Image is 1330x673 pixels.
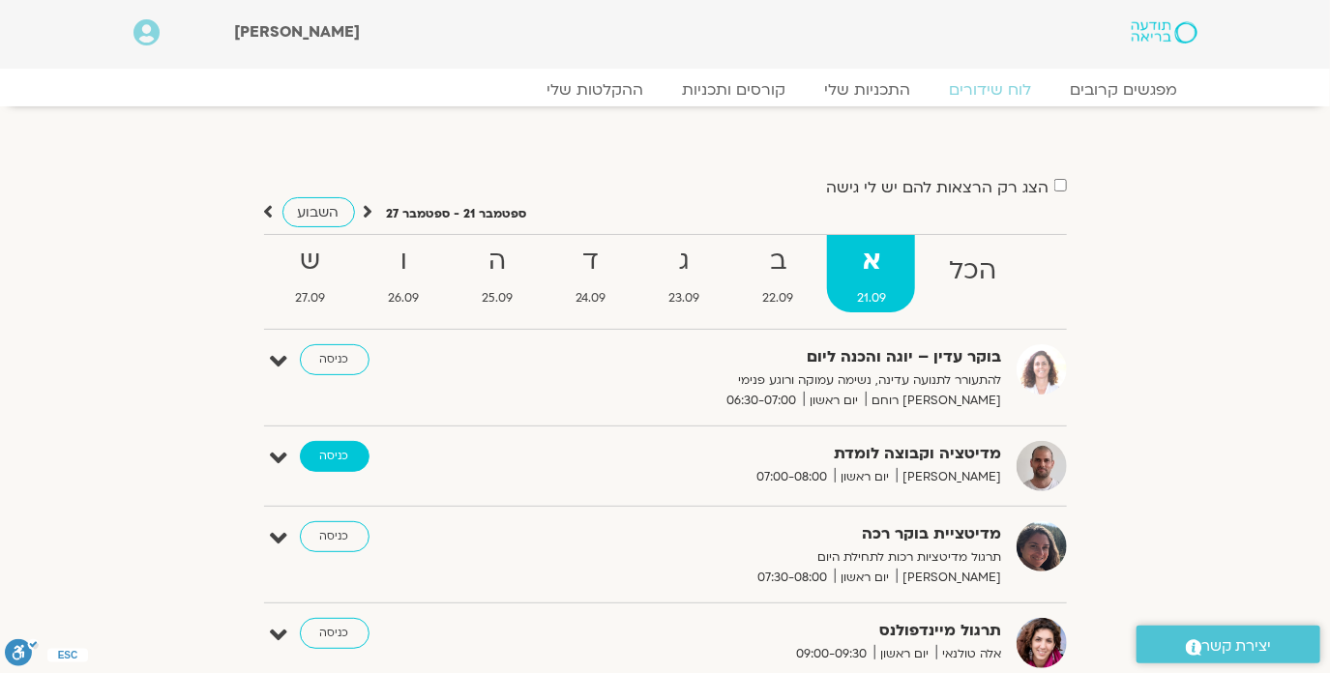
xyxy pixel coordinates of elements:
[639,240,729,283] strong: ג
[806,80,931,100] a: התכניות שלי
[298,203,340,221] span: השבוע
[790,644,874,664] span: 09:00-09:30
[133,80,1197,100] nav: Menu
[733,240,823,283] strong: ב
[721,391,804,411] span: 06:30-07:00
[639,288,729,308] span: 23.09
[300,344,369,375] a: כניסה
[664,80,806,100] a: קורסים ותכניות
[931,80,1051,100] a: לוח שידורים
[639,235,729,312] a: ג23.09
[835,568,897,588] span: יום ראשון
[359,240,449,283] strong: ו
[835,467,897,487] span: יום ראשון
[897,568,1002,588] span: [PERSON_NAME]
[866,391,1002,411] span: [PERSON_NAME] רוחם
[1202,633,1272,659] span: יצירת קשר
[547,235,635,312] a: ד24.09
[528,547,1002,568] p: תרגול מדיטציות רכות לתחילת היום
[528,618,1002,644] strong: תרגול מיינדפולנס
[300,521,369,552] a: כניסה
[359,288,449,308] span: 26.09
[528,370,1002,391] p: להתעורר לתנועה עדינה, נשימה עמוקה ורוגע פנימי
[300,441,369,472] a: כניסה
[282,197,355,227] a: השבוע
[733,288,823,308] span: 22.09
[897,467,1002,487] span: [PERSON_NAME]
[804,391,866,411] span: יום ראשון
[752,568,835,588] span: 07:30-08:00
[919,235,1025,312] a: הכל
[827,288,915,308] span: 21.09
[528,80,664,100] a: ההקלטות שלי
[234,21,360,43] span: [PERSON_NAME]
[919,249,1025,293] strong: הכל
[1051,80,1197,100] a: מפגשים קרובים
[827,179,1049,196] label: הצג רק הרצאות להם יש לי גישה
[266,235,355,312] a: ש27.09
[359,235,449,312] a: ו26.09
[528,521,1002,547] strong: מדיטציית בוקר רכה
[453,288,543,308] span: 25.09
[1137,626,1320,663] a: יצירת קשר
[528,344,1002,370] strong: בוקר עדין – יוגה והכנה ליום
[453,235,543,312] a: ה25.09
[827,240,915,283] strong: א
[266,240,355,283] strong: ש
[827,235,915,312] a: א21.09
[453,240,543,283] strong: ה
[266,288,355,308] span: 27.09
[300,618,369,649] a: כניסה
[751,467,835,487] span: 07:00-08:00
[387,204,527,224] p: ספטמבר 21 - ספטמבר 27
[733,235,823,312] a: ב22.09
[547,240,635,283] strong: ד
[936,644,1002,664] span: אלה טולנאי
[528,441,1002,467] strong: מדיטציה וקבוצה לומדת
[874,644,936,664] span: יום ראשון
[547,288,635,308] span: 24.09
